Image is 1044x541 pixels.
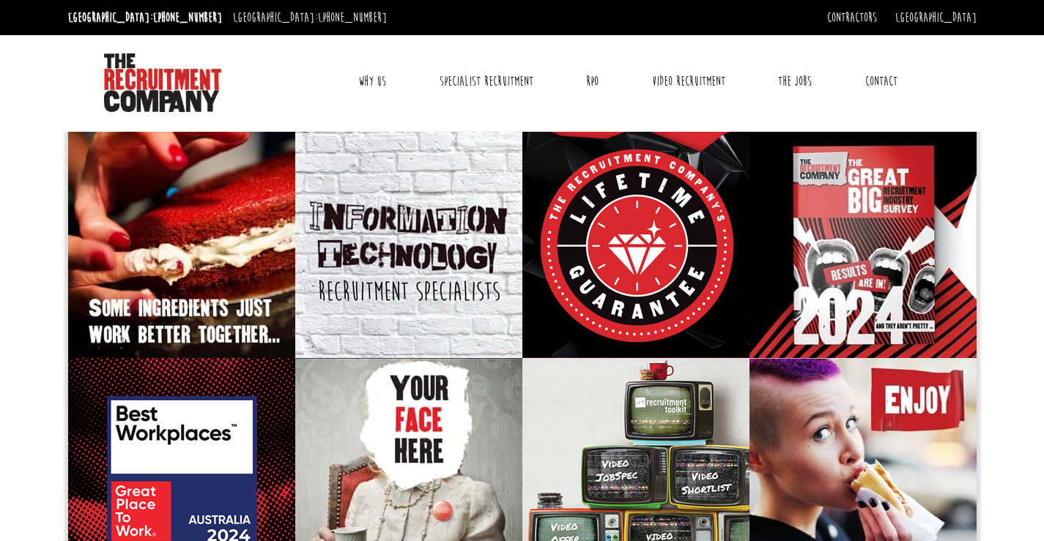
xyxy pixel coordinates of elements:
[229,6,390,29] li: [GEOGRAPHIC_DATA]:
[895,10,977,26] a: [GEOGRAPHIC_DATA]
[104,53,221,112] img: The Recruitment Company
[318,10,387,26] a: [PHONE_NUMBER]
[64,6,226,29] li: [GEOGRAPHIC_DATA]:
[827,10,877,26] a: Contractors
[575,63,610,100] a: RPO
[767,63,823,100] a: The Jobs
[429,63,544,100] a: Specialist Recruitment
[153,10,222,26] a: [PHONE_NUMBER]
[347,63,397,100] a: Why Us
[641,63,736,100] a: Video Recruitment
[854,63,908,100] a: Contact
